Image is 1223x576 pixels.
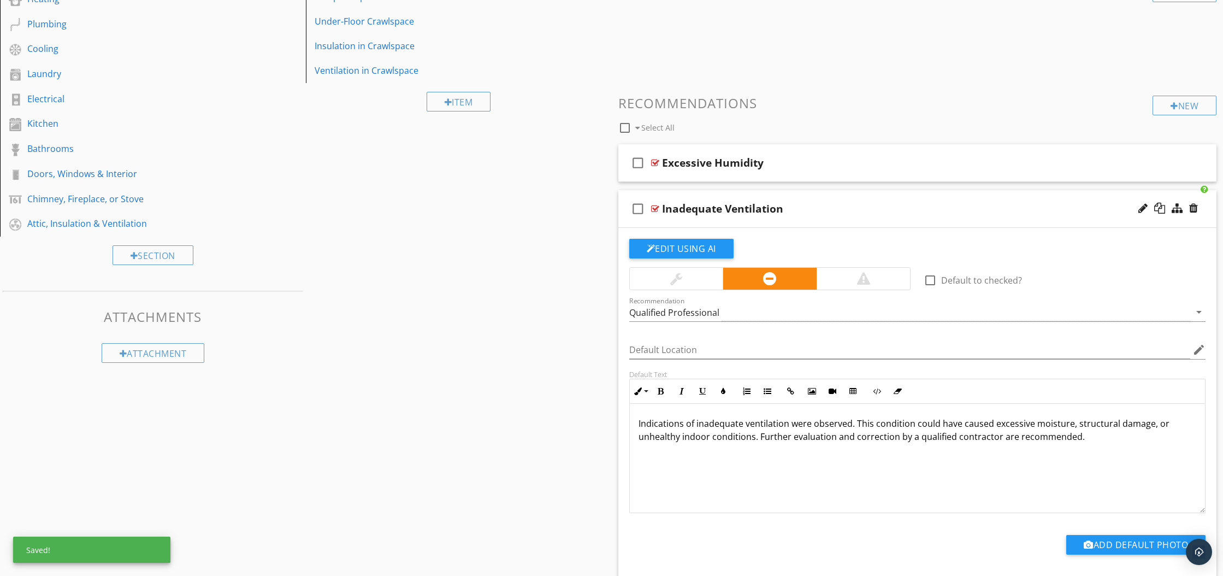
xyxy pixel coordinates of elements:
[427,92,491,111] div: Item
[1192,305,1206,319] i: arrow_drop_down
[801,381,822,402] button: Insert Image (⌘P)
[639,417,1197,443] p: Indications of inadequate ventilation were observed. This condition could have caused excessive m...
[27,192,254,205] div: Chimney, Fireplace, or Stove
[27,117,254,130] div: Kitchen
[27,167,254,180] div: Doors, Windows & Interior
[1066,535,1206,555] button: Add Default Photo
[629,308,719,318] div: Qualified Professional
[629,196,647,222] i: check_box_outline_blank
[941,275,1022,286] label: Default to checked?
[27,142,254,155] div: Bathrooms
[1192,343,1206,356] i: edit
[629,150,647,176] i: check_box_outline_blank
[27,17,254,31] div: Plumbing
[1153,96,1216,115] div: New
[629,341,1191,359] input: Default Location
[27,67,254,80] div: Laundry
[618,96,1217,110] h3: Recommendations
[102,343,205,363] div: Attachment
[315,64,565,77] div: Ventilation in Crawlspace
[822,381,843,402] button: Insert Video
[630,381,651,402] button: Inline Style
[629,239,734,258] button: Edit Using AI
[641,122,675,133] span: Select All
[13,537,170,563] div: Saved!
[757,381,778,402] button: Unordered List
[662,202,783,215] div: Inadequate Ventilation
[315,15,565,28] div: Under-Floor Crawlspace
[315,39,565,52] div: Insulation in Crawlspace
[27,42,254,55] div: Cooling
[629,370,1206,379] div: Default Text
[781,381,801,402] button: Insert Link (⌘K)
[671,381,692,402] button: Italic (⌘I)
[113,245,193,265] div: Section
[662,156,764,169] div: Excessive Humidity
[27,92,254,105] div: Electrical
[27,217,254,230] div: Attic, Insulation & Ventilation
[1186,539,1212,565] div: Open Intercom Messenger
